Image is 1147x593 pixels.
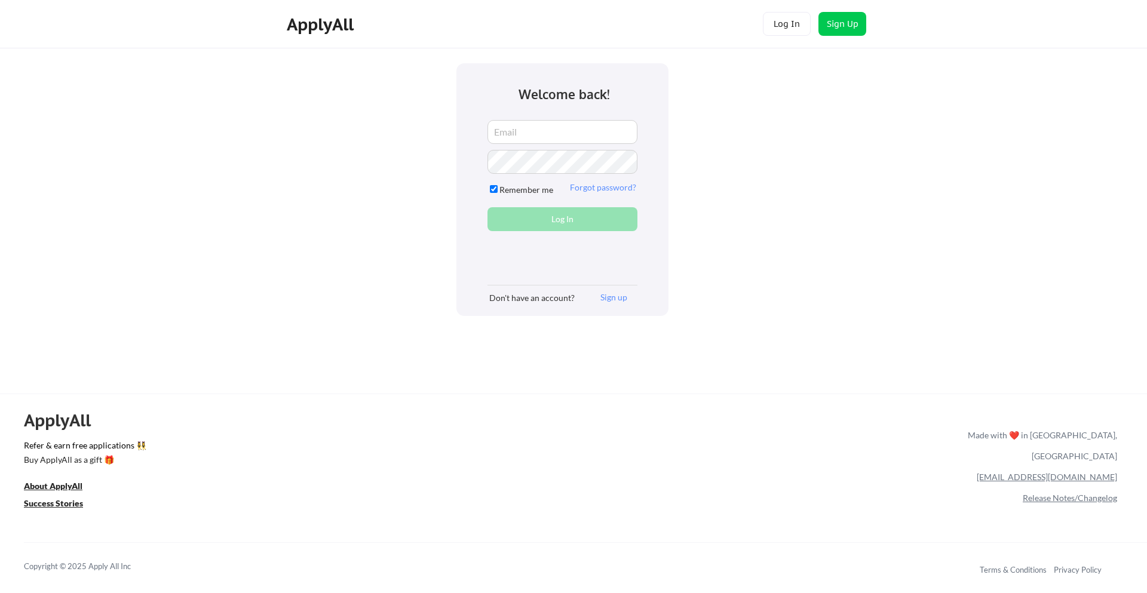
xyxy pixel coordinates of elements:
[963,425,1117,466] div: Made with ❤️ in [GEOGRAPHIC_DATA], [GEOGRAPHIC_DATA]
[1054,565,1102,574] a: Privacy Policy
[568,182,638,193] button: Forgot password?
[24,454,143,469] a: Buy ApplyAll as a gift 🎁
[977,472,1117,482] a: [EMAIL_ADDRESS][DOMAIN_NAME]
[1023,493,1117,503] a: Release Notes/Changelog
[980,565,1047,574] a: Terms & Conditions
[24,498,83,508] u: Success Stories
[24,481,82,491] u: About ApplyAll
[287,14,357,35] div: ApplyAll
[24,497,99,512] a: Success Stories
[24,410,105,431] div: ApplyAll
[763,12,811,36] button: Log In
[499,185,553,195] label: Remember me
[487,120,637,144] input: Email
[24,441,718,454] a: Refer & earn free applications 👯‍♀️
[24,561,161,573] div: Copyright © 2025 Apply All Inc
[818,12,866,36] button: Sign Up
[489,292,584,304] div: Don't have an account?
[24,456,143,464] div: Buy ApplyAll as a gift 🎁
[24,480,99,495] a: About ApplyAll
[591,292,636,303] button: Sign up
[495,85,633,104] div: Welcome back!
[487,207,637,231] button: Log In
